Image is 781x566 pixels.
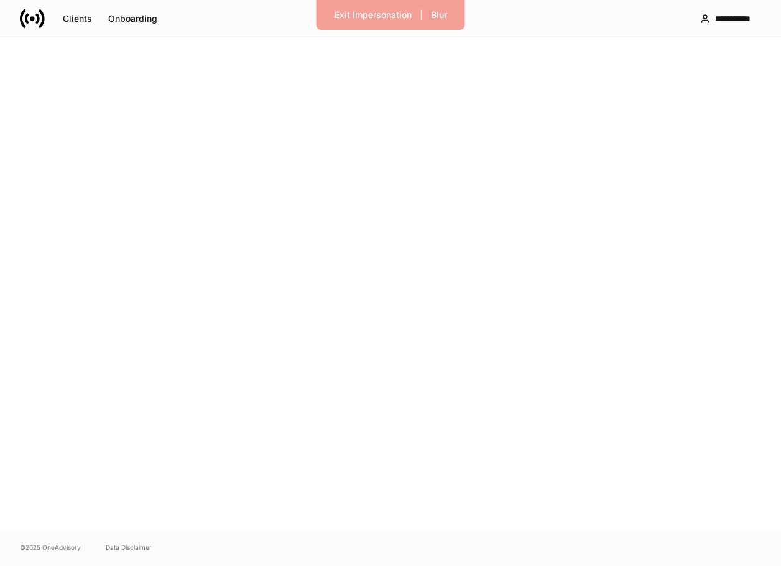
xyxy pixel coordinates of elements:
div: Exit Impersonation [335,11,412,19]
div: Clients [63,14,92,23]
div: Onboarding [108,14,157,23]
div: Blur [431,11,447,19]
button: Clients [55,9,100,29]
button: Blur [423,5,455,25]
button: Exit Impersonation [326,5,420,25]
a: Data Disclaimer [106,542,152,552]
span: © 2025 OneAdvisory [20,542,81,552]
button: Onboarding [100,9,165,29]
